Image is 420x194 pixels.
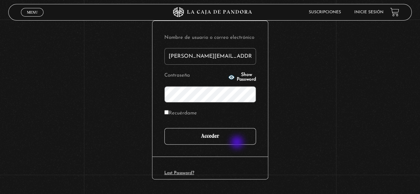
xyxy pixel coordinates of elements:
[237,73,256,82] span: Show Password
[25,16,40,20] span: Cerrar
[164,171,194,175] a: Lost Password?
[354,10,383,14] a: Inicie sesión
[164,128,256,145] input: Acceder
[164,71,226,81] label: Contraseña
[164,33,256,43] label: Nombre de usuario o correo electrónico
[164,110,169,114] input: Recuérdame
[309,10,341,14] a: Suscripciones
[27,10,38,14] span: Menu
[164,108,197,119] label: Recuérdame
[228,73,256,82] button: Show Password
[390,8,399,17] a: View your shopping cart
